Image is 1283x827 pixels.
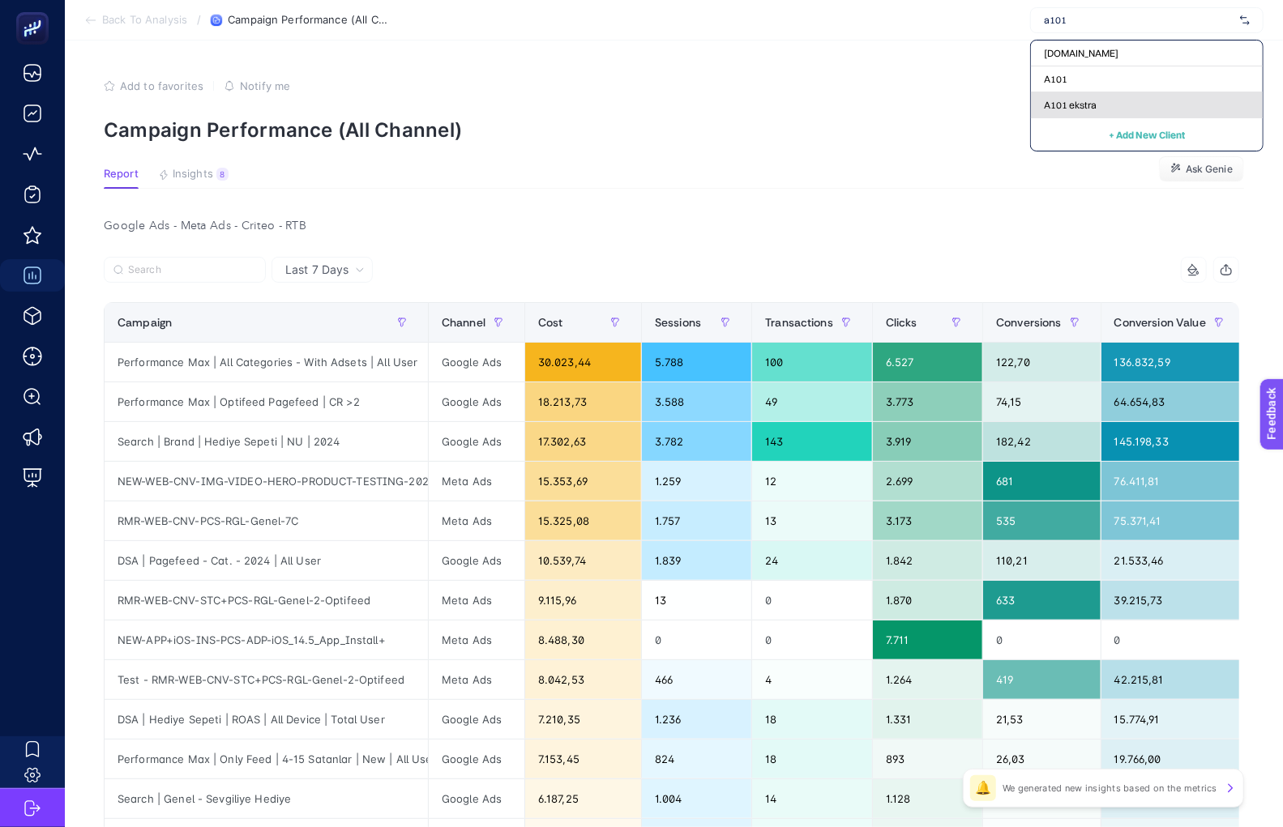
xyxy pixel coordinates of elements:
[216,168,229,181] div: 8
[752,700,872,739] div: 18
[91,215,1252,237] div: Google Ads - Meta Ads - Criteo - RTB
[752,501,872,540] div: 13
[525,660,641,699] div: 8.042,53
[642,382,751,421] div: 3.588
[429,501,524,540] div: Meta Ads
[429,700,524,739] div: Google Ads
[873,462,982,501] div: 2.699
[442,316,485,329] span: Channel
[525,581,641,620] div: 9.115,96
[197,13,201,26] span: /
[983,343,1101,382] div: 122,70
[642,422,751,461] div: 3.782
[642,700,751,739] div: 1.236
[983,660,1101,699] div: 419
[105,422,428,461] div: Search | Brand | Hediye Sepeti | NU | 2024
[105,779,428,818] div: Search | Genel - Sevgiliye Hediye
[10,5,62,18] span: Feedback
[105,660,428,699] div: Test - RMR-WEB-CNV-STC+PCS-RGL-Genel-2-Optifeed
[429,541,524,580] div: Google Ads
[429,422,524,461] div: Google Ads
[642,660,751,699] div: 466
[752,581,872,620] div: 0
[1044,47,1118,60] span: [DOMAIN_NAME]
[873,620,982,659] div: 7.711
[118,316,172,329] span: Campaign
[983,581,1101,620] div: 633
[105,462,428,501] div: NEW-WEB-CNV-IMG-VIDEO-HERO-PRODUCT-TESTING-2024
[1044,99,1097,112] span: A101 ekstra
[120,79,203,92] span: Add to favorites
[1101,382,1245,421] div: 64.654,83
[538,316,563,329] span: Cost
[104,118,1244,142] p: Campaign Performance (All Channel)
[983,700,1101,739] div: 21,53
[1101,462,1245,501] div: 76.411,81
[873,740,982,778] div: 893
[525,343,641,382] div: 30.023,44
[873,422,982,461] div: 3.919
[228,14,390,27] span: Campaign Performance (All Channel)
[105,501,428,540] div: RMR-WEB-CNV-PCS-RGL-Genel-7C
[1159,156,1244,182] button: Ask Genie
[752,620,872,659] div: 0
[1101,581,1245,620] div: 39.215,73
[525,382,641,421] div: 18.213,73
[173,168,213,181] span: Insights
[873,779,982,818] div: 1.128
[525,541,641,580] div: 10.539,74
[765,316,833,329] span: Transactions
[642,620,751,659] div: 0
[1101,660,1245,699] div: 42.215,81
[873,541,982,580] div: 1.842
[429,779,524,818] div: Google Ads
[655,316,701,329] span: Sessions
[642,541,751,580] div: 1.839
[642,501,751,540] div: 1.757
[525,422,641,461] div: 17.302,63
[1101,541,1245,580] div: 21.533,46
[983,541,1101,580] div: 110,21
[752,660,872,699] div: 4
[642,581,751,620] div: 13
[1044,14,1234,27] input: My Account
[525,620,641,659] div: 8.488,30
[105,620,428,659] div: NEW-APP+iOS-INS-PCS-ADP-iOS_14.5_App_Install+
[525,779,641,818] div: 6.187,25
[642,343,751,382] div: 5.788
[429,462,524,501] div: Meta Ads
[1101,501,1245,540] div: 75.371,41
[525,501,641,540] div: 15.325,08
[642,462,751,501] div: 1.259
[1003,782,1217,795] p: We generated new insights based on the metrics
[105,740,428,778] div: Performance Max | Only Feed | 4-15 Satanlar | New | All User
[429,740,524,778] div: Google Ads
[983,422,1101,461] div: 182,42
[983,382,1101,421] div: 74,15
[429,660,524,699] div: Meta Ads
[1101,343,1245,382] div: 136.832,59
[752,740,872,778] div: 18
[105,581,428,620] div: RMR-WEB-CNV-STC+PCS-RGL-Genel-2-Optifeed
[128,264,256,276] input: Search
[873,700,982,739] div: 1.331
[105,700,428,739] div: DSA | Hediye Sepeti | ROAS | All Device | Total User
[983,462,1101,501] div: 681
[240,79,290,92] span: Notify me
[873,581,982,620] div: 1.870
[873,382,982,421] div: 3.773
[1186,163,1233,176] span: Ask Genie
[752,541,872,580] div: 24
[1114,316,1206,329] span: Conversion Value
[983,501,1101,540] div: 535
[525,700,641,739] div: 7.210,35
[105,382,428,421] div: Performance Max | Optifeed Pagefeed | CR >2
[224,79,290,92] button: Notify me
[104,79,203,92] button: Add to favorites
[285,262,349,278] span: Last 7 Days
[105,343,428,382] div: Performance Max | All Categories - With Adsets | All User
[996,316,1062,329] span: Conversions
[873,660,982,699] div: 1.264
[752,422,872,461] div: 143
[873,501,982,540] div: 3.173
